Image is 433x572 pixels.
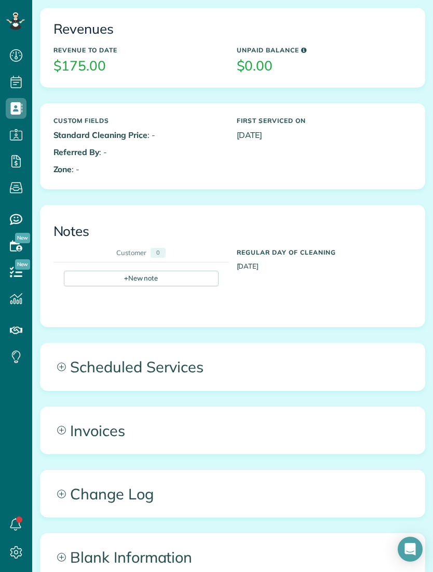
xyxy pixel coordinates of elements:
b: Standard Cleaning Price [53,130,147,140]
a: Invoices [40,407,425,454]
p: : - [53,129,229,141]
b: Referred By [53,147,100,157]
p: : - [53,146,229,158]
h5: Custom Fields [53,117,229,124]
div: Open Intercom Messenger [398,537,423,562]
h5: Unpaid Balance [237,47,412,53]
a: Scheduled Services [40,343,425,390]
h5: Regular day of cleaning [237,249,412,256]
h3: $0.00 [237,59,412,74]
div: 0 [151,248,166,258]
div: Customer [116,248,146,258]
span: New [15,259,30,270]
b: Zone [53,164,72,174]
h3: Revenues [53,22,412,37]
a: Change Log [40,470,425,517]
div: [DATE] [233,244,416,271]
span: New [15,233,30,243]
h5: Revenue to Date [53,47,229,53]
h3: Notes [53,224,412,239]
h3: $175.00 [53,59,229,74]
div: New note [64,271,219,286]
p: [DATE] [237,129,412,141]
h5: First Serviced On [237,117,412,124]
span: + [124,273,128,283]
p: : - [53,163,229,175]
